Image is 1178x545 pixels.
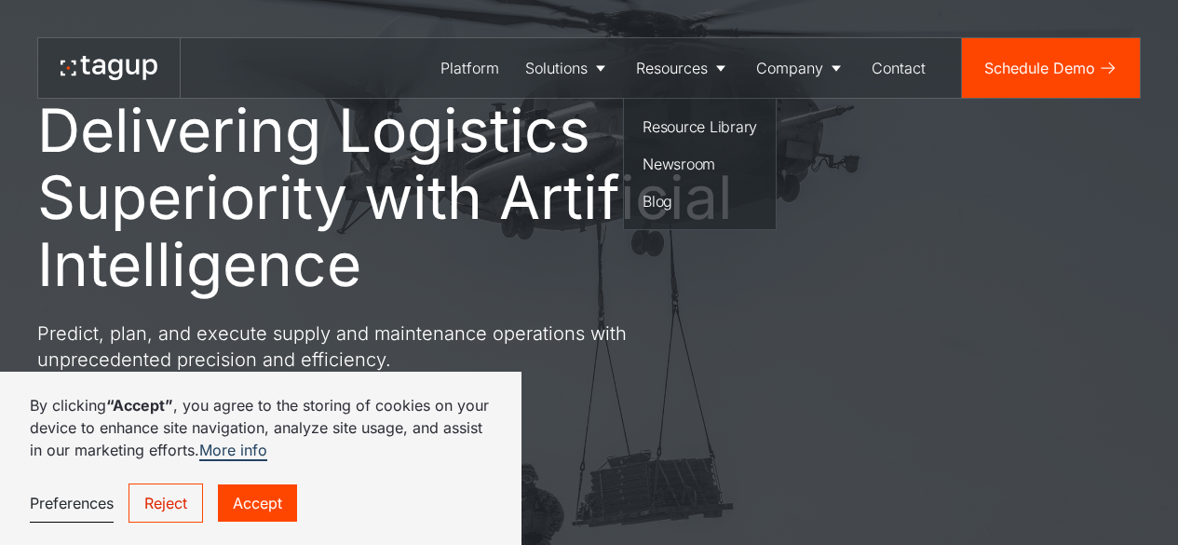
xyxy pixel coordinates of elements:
[635,184,765,218] a: Blog
[440,57,499,79] div: Platform
[512,38,623,98] a: Solutions
[962,38,1140,98] a: Schedule Demo
[525,57,588,79] div: Solutions
[427,38,512,98] a: Platform
[635,147,765,181] a: Newsroom
[872,57,926,79] div: Contact
[859,38,939,98] a: Contact
[218,484,297,522] a: Accept
[30,394,492,461] p: By clicking , you agree to the storing of cookies on your device to enhance site navigation, anal...
[643,153,757,175] div: Newsroom
[623,98,777,230] nav: Resources
[756,57,823,79] div: Company
[623,38,743,98] a: Resources
[37,97,819,298] h1: Delivering Logistics Superiority with Artificial Intelligence
[129,484,203,523] a: Reject
[37,320,708,373] p: Predict, plan, and execute supply and maintenance operations with unprecedented precision and eff...
[635,110,765,143] a: Resource Library
[30,484,114,523] a: Preferences
[743,38,859,98] a: Company
[106,396,173,415] strong: “Accept”
[636,57,708,79] div: Resources
[984,57,1095,79] div: Schedule Demo
[199,441,267,461] a: More info
[643,116,757,138] div: Resource Library
[643,190,757,212] div: Blog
